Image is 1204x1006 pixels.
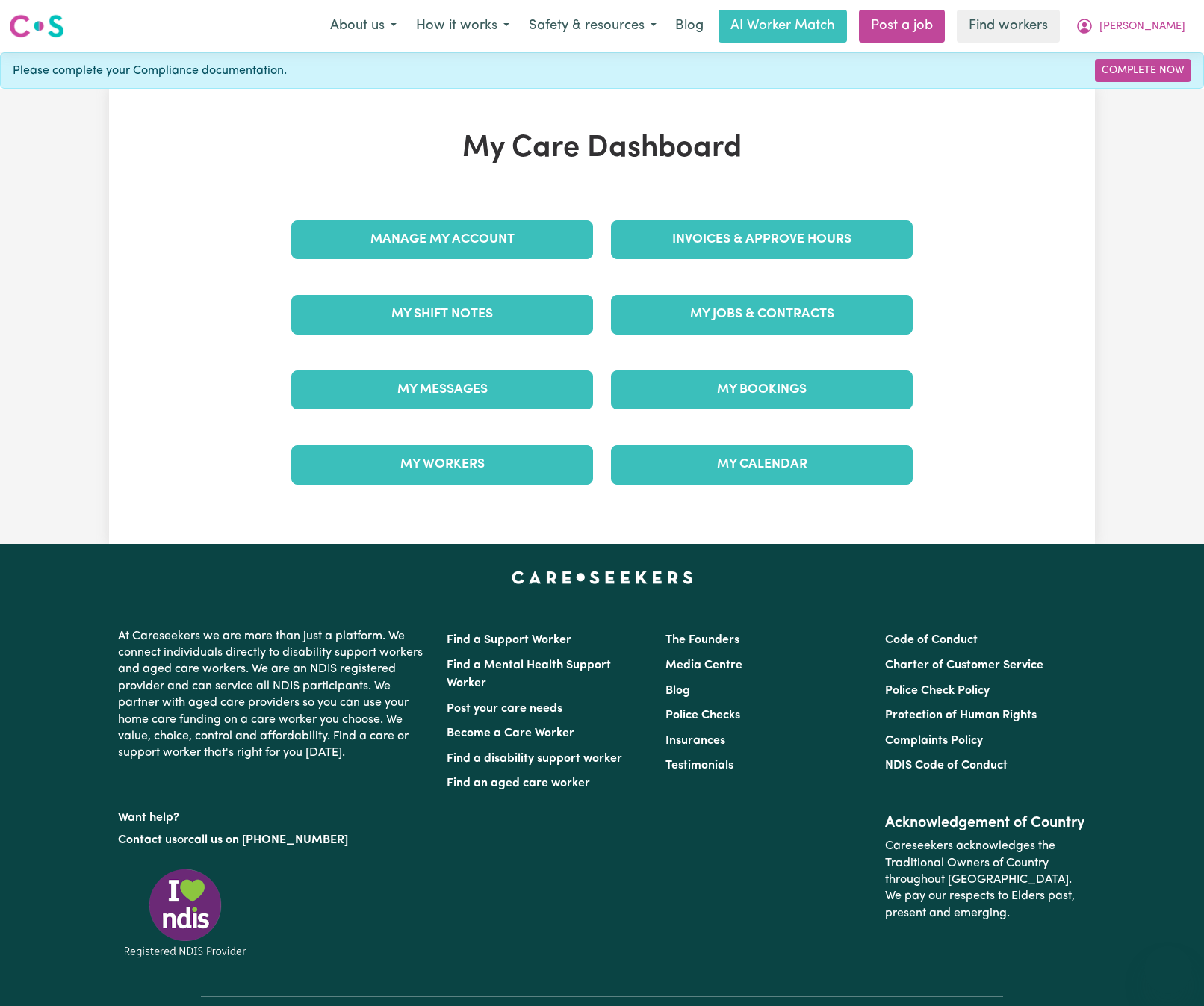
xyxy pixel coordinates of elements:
a: Find a Mental Health Support Worker [447,659,611,689]
button: How it works [406,10,519,42]
a: Code of Conduct [885,634,978,646]
a: My Messages [291,370,593,409]
a: Find a disability support worker [447,753,622,765]
a: My Bookings [611,370,913,409]
button: My Account [1066,10,1195,42]
img: Registered NDIS provider [118,866,252,960]
p: At Careseekers we are more than just a platform. We connect individuals directly to disability su... [118,622,429,768]
button: About us [320,10,406,42]
a: Careseekers logo [9,9,64,43]
a: Protection of Human Rights [885,710,1037,721]
a: Post your care needs [447,703,562,715]
a: My Shift Notes [291,295,593,334]
a: Charter of Customer Service [885,659,1043,671]
a: Insurances [665,735,725,747]
a: NDIS Code of Conduct [885,760,1008,771]
a: Police Check Policy [885,685,990,697]
a: call us on [PHONE_NUMBER] [188,834,348,846]
a: Media Centre [665,659,742,671]
button: Safety & resources [519,10,666,42]
a: Blog [665,685,690,697]
img: Careseekers logo [9,13,64,40]
iframe: Button to launch messaging window [1144,946,1192,994]
a: Find an aged care worker [447,777,590,789]
a: Complete Now [1095,59,1191,82]
a: Blog [666,10,713,43]
a: Post a job [859,10,945,43]
a: Complaints Policy [885,735,983,747]
a: My Calendar [611,445,913,484]
a: Become a Care Worker [447,727,574,739]
a: Find a Support Worker [447,634,571,646]
a: Contact us [118,834,177,846]
p: Want help? [118,804,429,826]
a: Testimonials [665,760,733,771]
a: The Founders [665,634,739,646]
a: Invoices & Approve Hours [611,220,913,259]
a: AI Worker Match [719,10,847,43]
a: Careseekers home page [512,571,693,583]
a: My Jobs & Contracts [611,295,913,334]
span: [PERSON_NAME] [1099,19,1185,35]
h2: Acknowledgement of Country [885,814,1086,832]
a: Manage My Account [291,220,593,259]
span: Please complete your Compliance documentation. [13,62,287,80]
a: Police Checks [665,710,740,721]
a: Find workers [957,10,1060,43]
a: My Workers [291,445,593,484]
p: Careseekers acknowledges the Traditional Owners of Country throughout [GEOGRAPHIC_DATA]. We pay o... [885,832,1086,928]
p: or [118,826,429,854]
h1: My Care Dashboard [282,131,922,167]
